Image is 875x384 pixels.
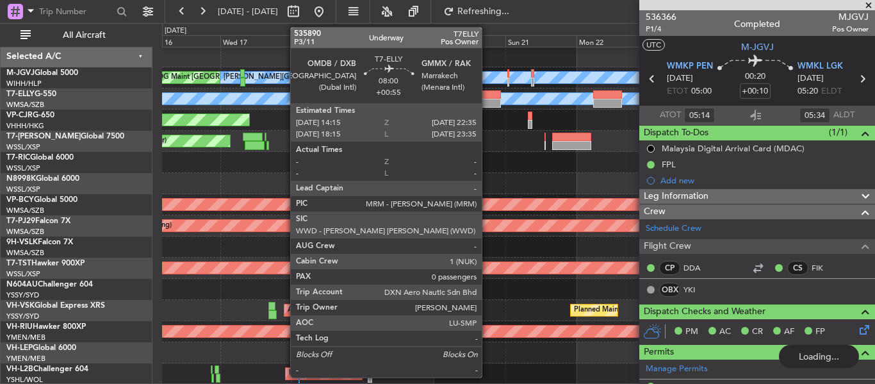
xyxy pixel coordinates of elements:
div: Add new [660,175,869,186]
a: YMEN/MEB [6,333,45,342]
a: N604AUChallenger 604 [6,281,93,288]
a: T7-ELLYG-550 [6,90,56,98]
div: FPL [662,159,676,170]
span: Permits [644,345,674,360]
span: Dispatch To-Dos [644,126,708,140]
div: Fri 19 [363,35,434,47]
a: T7-[PERSON_NAME]Global 7500 [6,133,124,140]
span: All Aircraft [33,31,135,40]
a: VHHH/HKG [6,121,44,131]
div: Completed [734,17,780,31]
span: P1/4 [646,24,676,35]
span: Pos Owner [832,24,869,35]
a: T7-PJ29Falcon 7X [6,217,70,225]
a: 9H-VSLKFalcon 7X [6,238,73,246]
a: VH-LEPGlobal 6000 [6,344,76,352]
div: CP [659,261,680,275]
span: T7-ELLY [6,90,35,98]
a: VP-CJRG-650 [6,112,54,119]
span: Flight Crew [644,239,691,254]
div: Wed 17 [220,35,291,47]
a: N8998KGlobal 6000 [6,175,79,183]
a: T7-TSTHawker 900XP [6,260,85,267]
span: VP-BCY [6,196,34,204]
span: Refreshing... [457,7,511,16]
span: N604AU [6,281,38,288]
div: [DATE] [165,26,186,37]
a: VH-VSKGlobal Express XRS [6,302,105,310]
span: VH-L2B [6,365,33,373]
div: Mon 22 [577,35,648,47]
span: FP [815,326,825,338]
span: ELDT [821,85,842,98]
span: ATOT [660,109,681,122]
span: ALDT [833,109,855,122]
div: Thu 18 [291,35,363,47]
span: 536366 [646,10,676,24]
a: Schedule Crew [646,222,701,235]
span: MJGVJ [832,10,869,24]
a: WMSA/SZB [6,248,44,258]
span: ETOT [667,85,688,98]
a: Manage Permits [646,363,708,376]
div: [PERSON_NAME][GEOGRAPHIC_DATA] ([PERSON_NAME] Intl) [224,68,432,87]
div: Malaysia Digital Arrival Card (MDAC) [662,143,805,154]
span: M-JGVJ [6,69,35,77]
span: CR [752,326,763,338]
input: --:-- [799,108,830,123]
a: WSSL/XSP [6,269,40,279]
input: --:-- [684,108,715,123]
span: AC [719,326,731,338]
a: VH-RIUHawker 800XP [6,323,86,331]
a: YKI [683,284,712,296]
div: Unplanned Maint [GEOGRAPHIC_DATA] ([GEOGRAPHIC_DATA]) [289,364,500,383]
div: AOG Maint [US_STATE][GEOGRAPHIC_DATA] ([US_STATE] City Intl) [288,301,507,320]
a: WMSA/SZB [6,227,44,237]
div: Loading... [779,345,859,368]
span: T7-[PERSON_NAME] [6,133,81,140]
div: CS [787,261,808,275]
div: Sun 21 [505,35,577,47]
a: YMEN/MEB [6,354,45,363]
a: VP-BCYGlobal 5000 [6,196,78,204]
span: Leg Information [644,189,708,204]
span: WMKP PEN [667,60,713,73]
span: PM [685,326,698,338]
a: WSSL/XSP [6,163,40,173]
span: T7-RIC [6,154,30,162]
a: WSSL/XSP [6,142,40,152]
span: [DATE] [667,72,693,85]
div: Planned Maint Sydney ([PERSON_NAME] Intl) [574,301,723,320]
span: T7-TST [6,260,31,267]
span: Crew [644,205,666,219]
span: [DATE] - [DATE] [218,6,278,17]
a: WMSA/SZB [6,100,44,110]
a: DDA [683,262,712,274]
div: Tue 16 [149,35,220,47]
a: YSSY/SYD [6,290,39,300]
span: M-JGVJ [741,40,774,54]
span: VH-RIU [6,323,33,331]
span: N8998K [6,175,36,183]
span: VP-CJR [6,112,33,119]
span: (1/1) [829,126,847,139]
span: Dispatch Checks and Weather [644,305,765,319]
a: YSSY/SYD [6,312,39,321]
a: WSSL/XSP [6,185,40,194]
div: Sat 20 [434,35,505,47]
span: T7-PJ29 [6,217,35,225]
a: WMSA/SZB [6,206,44,215]
span: WMKL LGK [797,60,843,73]
button: All Aircraft [14,25,139,46]
span: [DATE] [797,72,824,85]
a: T7-RICGlobal 6000 [6,154,74,162]
a: FIK [812,262,840,274]
span: VH-VSK [6,302,35,310]
span: 05:20 [797,85,818,98]
a: WIHH/HLP [6,79,42,88]
span: VH-LEP [6,344,33,352]
button: UTC [642,39,665,51]
span: 00:20 [745,71,765,83]
span: AF [784,326,794,338]
div: OBX [659,283,680,297]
